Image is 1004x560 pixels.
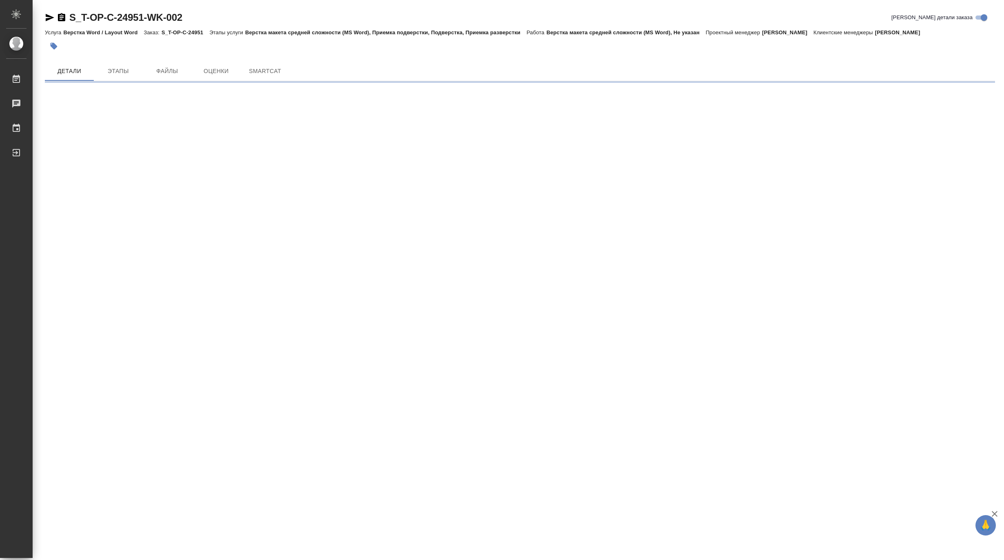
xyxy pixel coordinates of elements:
span: 🙏 [979,517,993,534]
span: Оценки [197,66,236,76]
span: Файлы [148,66,187,76]
p: Проектный менеджер [705,29,762,36]
p: S_T-OP-C-24951 [161,29,209,36]
span: Детали [50,66,89,76]
p: Этапы услуги [209,29,245,36]
a: S_T-OP-C-24951-WK-002 [69,12,182,23]
button: 🙏 [975,515,996,536]
button: Скопировать ссылку для ЯМессенджера [45,13,55,22]
p: Верстка макета средней сложности (MS Word), Не указан [546,29,706,36]
p: [PERSON_NAME] [875,29,926,36]
p: Услуга [45,29,63,36]
p: Заказ: [144,29,161,36]
span: Этапы [99,66,138,76]
p: [PERSON_NAME] [762,29,814,36]
p: Верстка макета средней сложности (MS Word), Приемка подверстки, Подверстка, Приемка разверстки [245,29,526,36]
p: Верстка Word / Layout Word [63,29,144,36]
span: SmartCat [245,66,285,76]
button: Добавить тэг [45,37,63,55]
button: Скопировать ссылку [57,13,66,22]
p: Клиентские менеджеры [814,29,875,36]
p: Работа [526,29,546,36]
span: [PERSON_NAME] детали заказа [891,13,973,22]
